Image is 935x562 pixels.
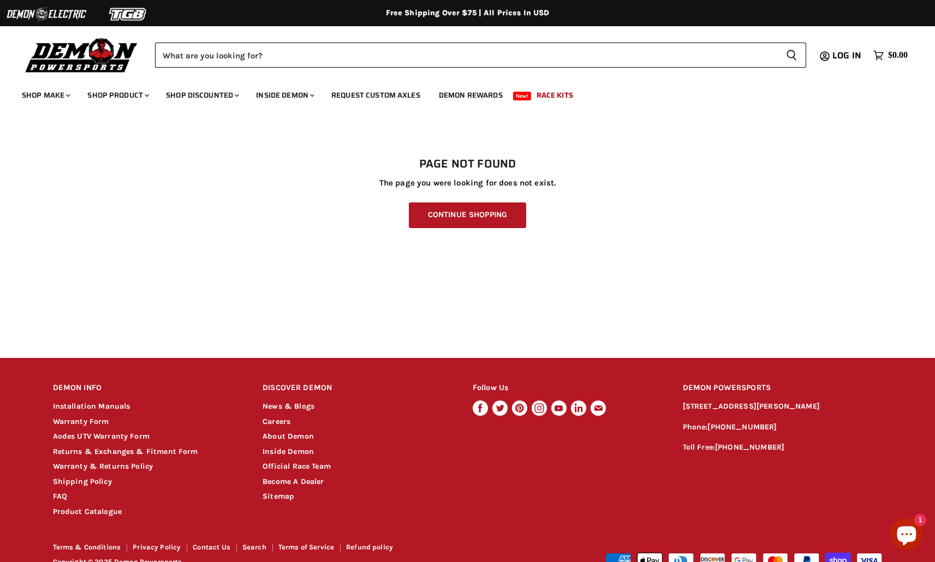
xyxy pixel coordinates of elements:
[868,47,913,63] a: $0.00
[53,492,67,501] a: FAQ
[5,4,87,25] img: Demon Electric Logo 2
[888,50,908,61] span: $0.00
[155,43,806,68] form: Product
[683,375,883,401] h2: DEMON POWERSPORTS
[53,507,122,516] a: Product Catalogue
[409,202,526,228] a: Continue Shopping
[193,543,230,551] a: Contact Us
[155,43,777,68] input: Search
[53,447,198,456] a: Returns & Exchanges & Fitment Form
[683,441,883,454] p: Toll Free:
[263,402,314,411] a: News & Blogs
[263,375,452,401] h2: DISCOVER DEMON
[683,421,883,434] p: Phone:
[513,92,532,100] span: New!
[22,35,141,74] img: Demon Powersports
[242,543,266,551] a: Search
[31,8,904,18] div: Free Shipping Over $75 | All Prices In USD
[263,462,331,471] a: Official Race Team
[431,84,511,106] a: Demon Rewards
[248,84,321,106] a: Inside Demon
[263,492,294,501] a: Sitemap
[53,543,469,555] nav: Footer
[53,375,242,401] h2: DEMON INFO
[14,80,905,106] ul: Main menu
[53,178,883,188] p: The page you were looking for does not exist.
[87,4,169,25] img: TGB Logo 2
[832,49,861,62] span: Log in
[683,400,883,413] p: [STREET_ADDRESS][PERSON_NAME]
[263,432,314,441] a: About Demon
[528,84,581,106] a: Race Kits
[715,443,784,452] a: [PHONE_NUMBER]
[53,462,153,471] a: Warranty & Returns Policy
[53,402,130,411] a: Installation Manuals
[53,543,121,551] a: Terms & Conditions
[79,84,156,106] a: Shop Product
[158,84,246,106] a: Shop Discounted
[53,158,883,171] h1: Page not found
[777,43,806,68] button: Search
[263,477,324,486] a: Become A Dealer
[53,417,109,426] a: Warranty Form
[14,84,77,106] a: Shop Make
[346,543,393,551] a: Refund policy
[133,543,181,551] a: Privacy Policy
[53,477,112,486] a: Shipping Policy
[323,84,428,106] a: Request Custom Axles
[887,518,926,553] inbox-online-store-chat: Shopify online store chat
[827,51,868,61] a: Log in
[473,375,662,401] h2: Follow Us
[263,417,290,426] a: Careers
[263,447,314,456] a: Inside Demon
[53,432,150,441] a: Aodes UTV Warranty Form
[707,422,777,432] a: [PHONE_NUMBER]
[278,543,334,551] a: Terms of Service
